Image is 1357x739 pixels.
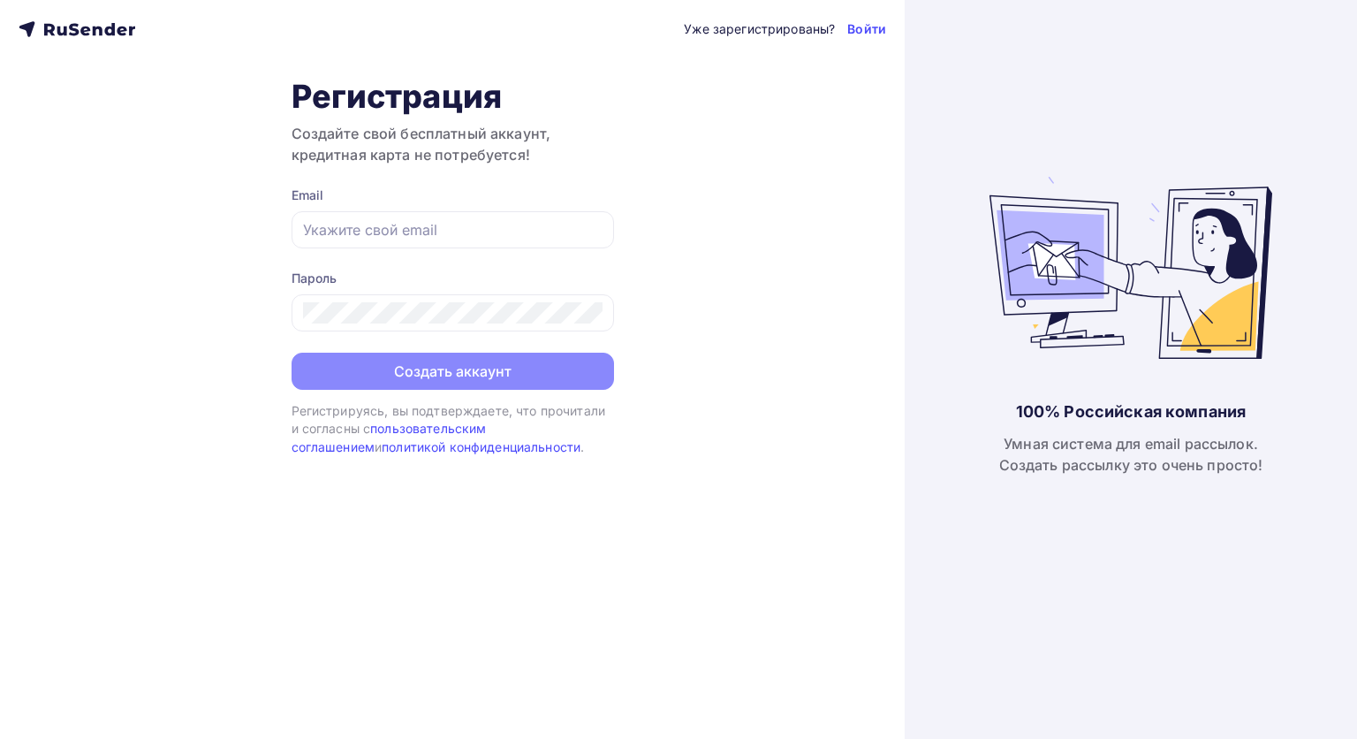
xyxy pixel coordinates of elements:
[292,77,614,116] h1: Регистрация
[292,402,614,456] div: Регистрируясь, вы подтверждаете, что прочитали и согласны с и .
[1016,401,1246,423] div: 100% Российская компания
[382,439,580,454] a: политикой конфиденциальности
[292,187,614,204] div: Email
[999,433,1263,476] div: Умная система для email рассылок. Создать рассылку это очень просто!
[292,421,487,453] a: пользовательским соглашением
[847,20,886,38] a: Войти
[292,270,614,287] div: Пароль
[684,20,835,38] div: Уже зарегистрированы?
[303,219,603,240] input: Укажите свой email
[292,123,614,165] h3: Создайте свой бесплатный аккаунт, кредитная карта не потребуется!
[292,353,614,390] button: Создать аккаунт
